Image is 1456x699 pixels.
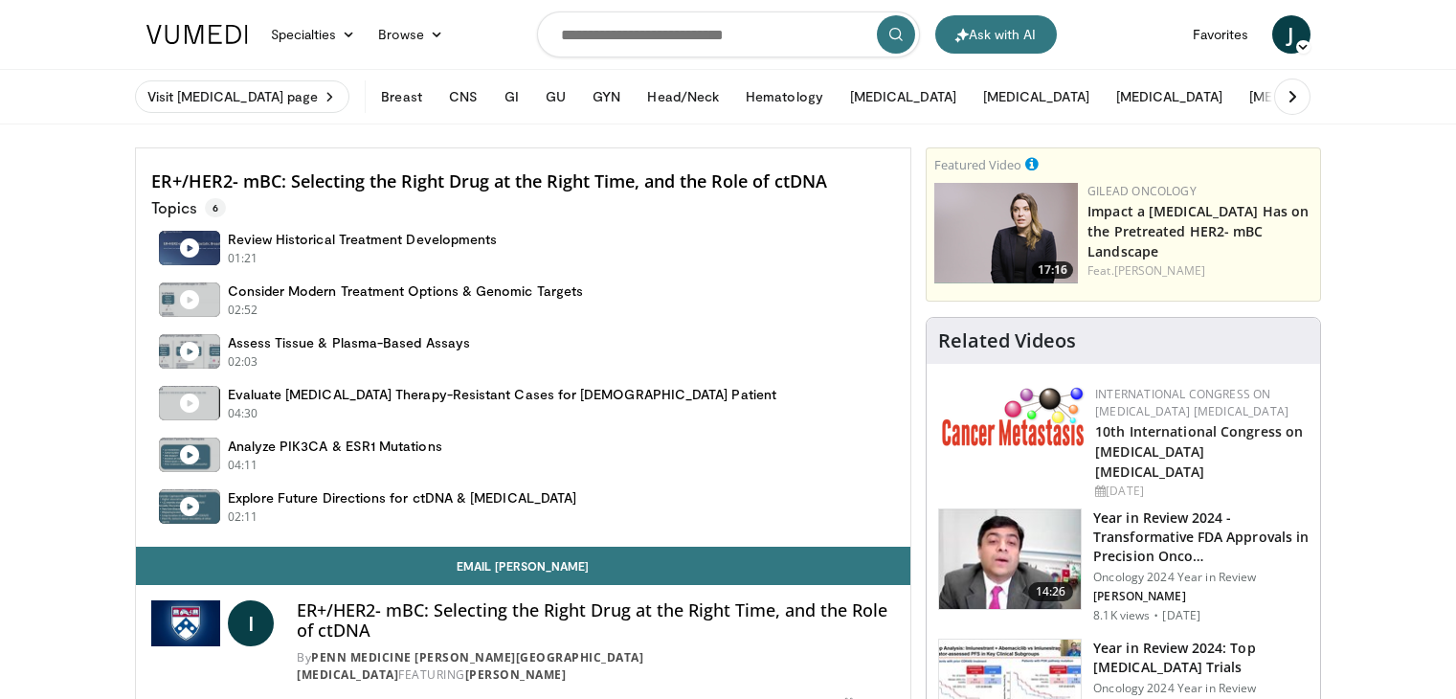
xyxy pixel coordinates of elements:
img: 22cacae0-80e8-46c7-b946-25cff5e656fa.150x105_q85_crop-smart_upscale.jpg [939,509,1081,609]
div: Feat. [1087,262,1312,280]
h4: Review Historical Treatment Developments [228,231,498,248]
input: Search topics, interventions [537,11,920,57]
button: GI [493,78,530,116]
img: Penn Medicine Abramson Cancer Center [151,600,221,646]
button: [MEDICAL_DATA] [1238,78,1367,116]
button: CNS [437,78,489,116]
a: 10th International Congress on [MEDICAL_DATA] [MEDICAL_DATA] [1095,422,1303,481]
h4: Evaluate [MEDICAL_DATA] Therapy-Resistant Cases for [DEMOGRAPHIC_DATA] Patient [228,386,776,403]
h3: Year in Review 2024 - Transformative FDA Approvals in Precision Onco… [1093,508,1309,566]
a: [PERSON_NAME] [465,666,567,683]
h4: Related Videos [938,329,1076,352]
a: Gilead Oncology [1087,183,1197,199]
span: 6 [205,198,226,217]
a: Specialties [259,15,368,54]
a: Browse [367,15,455,54]
button: Breast [370,78,433,116]
a: I [228,600,274,646]
a: Favorites [1181,15,1261,54]
h3: Year in Review 2024: Top [MEDICAL_DATA] Trials [1093,639,1309,677]
p: [DATE] [1162,608,1200,623]
a: Visit [MEDICAL_DATA] page [135,80,350,113]
h4: Explore Future Directions for ctDNA & [MEDICAL_DATA] [228,489,577,507]
button: GU [534,78,577,116]
p: Oncology 2024 Year in Review [1093,570,1309,585]
p: 8.1K views [1093,608,1150,623]
h4: Assess Tissue & Plasma-Based Assays [228,334,470,351]
button: Head/Neck [636,78,730,116]
img: VuMedi Logo [146,25,248,44]
img: 37b1f331-dad8-42d1-a0d6-86d758bc13f3.png.150x105_q85_crop-smart_upscale.png [934,183,1078,283]
button: Ask with AI [935,15,1057,54]
p: 04:11 [228,457,258,474]
h4: Consider Modern Treatment Options & Genomic Targets [228,282,584,300]
a: Email [PERSON_NAME] [136,547,911,585]
a: International Congress on [MEDICAL_DATA] [MEDICAL_DATA] [1095,386,1288,419]
p: Topics [151,198,226,217]
img: 6ff8bc22-9509-4454-a4f8-ac79dd3b8976.png.150x105_q85_autocrop_double_scale_upscale_version-0.2.png [942,386,1086,446]
p: 01:21 [228,250,258,267]
p: 02:03 [228,353,258,371]
p: 02:52 [228,302,258,319]
p: 02:11 [228,508,258,526]
p: Oncology 2024 Year in Review [1093,681,1309,696]
h4: ER+/HER2- mBC: Selecting the Right Drug at the Right Time, and the Role of ctDNA [151,171,896,192]
a: 17:16 [934,183,1078,283]
span: 14:26 [1028,582,1074,601]
span: 17:16 [1032,261,1073,279]
a: [PERSON_NAME] [1114,262,1205,279]
h4: Analyze PIK3CA & ESR1 Mutations [228,438,442,455]
button: [MEDICAL_DATA] [839,78,968,116]
a: Penn Medicine [PERSON_NAME][GEOGRAPHIC_DATA][MEDICAL_DATA] [297,649,643,683]
a: J [1272,15,1310,54]
div: [DATE] [1095,483,1305,500]
button: [MEDICAL_DATA] [972,78,1101,116]
button: Hematology [734,78,835,116]
p: 04:30 [228,405,258,422]
button: [MEDICAL_DATA] [1105,78,1234,116]
p: [PERSON_NAME] [1093,589,1309,604]
button: GYN [581,78,632,116]
div: By FEATURING [297,649,895,684]
small: Featured Video [934,156,1021,173]
div: · [1154,608,1158,623]
h4: ER+/HER2- mBC: Selecting the Right Drug at the Right Time, and the Role of ctDNA [297,600,895,642]
a: 14:26 Year in Review 2024 - Transformative FDA Approvals in Precision Onco… Oncology 2024 Year in... [938,508,1309,623]
a: Impact a [MEDICAL_DATA] Has on the Pretreated HER2- mBC Landscape [1087,202,1309,260]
